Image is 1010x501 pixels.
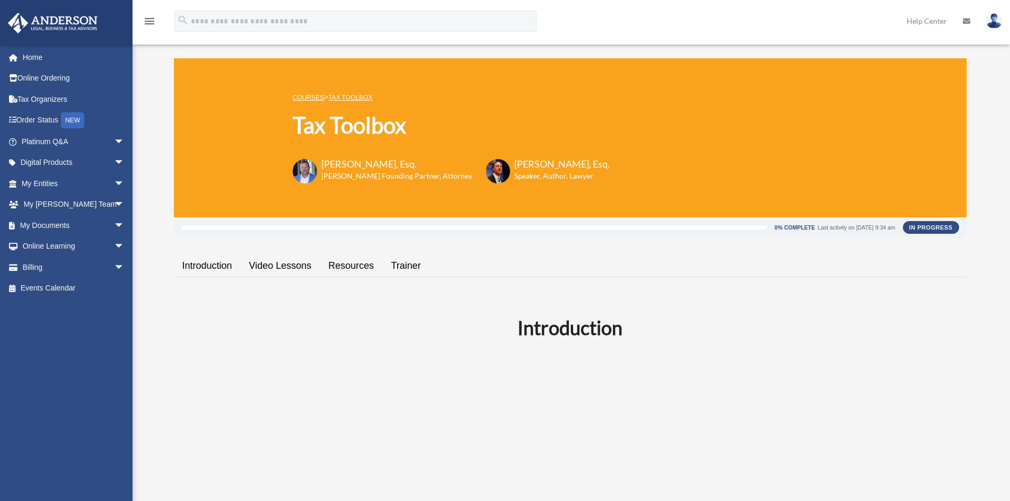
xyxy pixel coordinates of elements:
[7,278,140,299] a: Events Calendar
[514,171,596,181] h6: Speaker, Author, Lawyer
[143,15,156,28] i: menu
[114,131,135,153] span: arrow_drop_down
[775,225,815,231] div: 0% Complete
[328,94,372,101] a: Tax Toolbox
[114,194,135,216] span: arrow_drop_down
[177,14,189,26] i: search
[321,171,472,181] h6: [PERSON_NAME] Founding Partner, Attorney
[114,152,135,174] span: arrow_drop_down
[180,314,960,341] h2: Introduction
[293,159,317,183] img: Toby-circle-head.png
[7,194,140,215] a: My [PERSON_NAME] Teamarrow_drop_down
[7,68,140,89] a: Online Ordering
[5,13,101,33] img: Anderson Advisors Platinum Portal
[114,236,135,258] span: arrow_drop_down
[293,91,610,104] p: >
[114,173,135,195] span: arrow_drop_down
[241,251,320,281] a: Video Lessons
[320,251,382,281] a: Resources
[7,215,140,236] a: My Documentsarrow_drop_down
[903,221,959,234] div: In Progress
[382,251,429,281] a: Trainer
[486,159,510,183] img: Scott-Estill-Headshot.png
[143,19,156,28] a: menu
[7,89,140,110] a: Tax Organizers
[514,157,610,171] h3: [PERSON_NAME], Esq.
[293,110,610,141] h1: Tax Toolbox
[7,131,140,152] a: Platinum Q&Aarrow_drop_down
[7,152,140,173] a: Digital Productsarrow_drop_down
[293,94,324,101] a: COURSES
[986,13,1002,29] img: User Pic
[7,236,140,257] a: Online Learningarrow_drop_down
[114,215,135,236] span: arrow_drop_down
[7,110,140,131] a: Order StatusNEW
[321,157,472,171] h3: [PERSON_NAME], Esq.
[114,257,135,278] span: arrow_drop_down
[7,173,140,194] a: My Entitiesarrow_drop_down
[174,251,241,281] a: Introduction
[61,112,84,128] div: NEW
[818,225,895,231] div: Last activity on [DATE] 9:34 am
[7,257,140,278] a: Billingarrow_drop_down
[7,47,140,68] a: Home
